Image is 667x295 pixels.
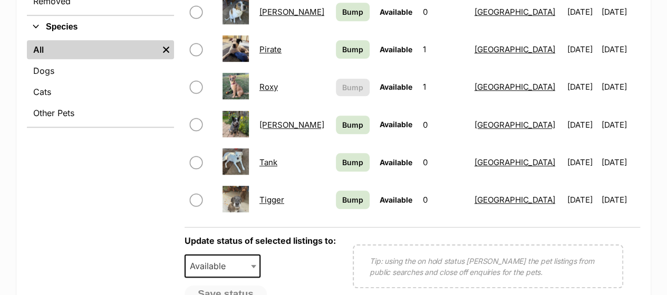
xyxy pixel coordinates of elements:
span: Bump [342,82,363,93]
span: Bump [342,157,363,168]
button: Bump [336,79,370,96]
td: [DATE] [602,69,639,105]
td: [DATE] [563,69,601,105]
a: Other Pets [27,103,174,122]
span: Available [379,120,412,129]
td: [DATE] [563,182,601,218]
a: [PERSON_NAME] [259,7,324,17]
a: [GEOGRAPHIC_DATA] [475,82,555,92]
a: [GEOGRAPHIC_DATA] [475,195,555,205]
span: Available [379,7,412,16]
span: Bump [342,44,363,55]
td: [DATE] [563,107,601,143]
span: Available [186,259,236,273]
a: Roxy [259,82,278,92]
a: Tigger [259,195,284,205]
td: 0 [419,144,469,180]
td: [DATE] [563,144,601,180]
a: [GEOGRAPHIC_DATA] [475,120,555,130]
span: Bump [342,194,363,205]
a: Dogs [27,61,174,80]
td: [DATE] [602,107,639,143]
a: Cats [27,82,174,101]
a: [GEOGRAPHIC_DATA] [475,44,555,54]
td: 0 [419,182,469,218]
div: Species [27,38,174,127]
a: Tank [259,157,277,167]
label: Update status of selected listings to: [185,235,336,246]
span: Available [379,158,412,167]
td: 1 [419,69,469,105]
a: Remove filter [158,40,174,59]
td: [DATE] [602,144,639,180]
td: 1 [419,31,469,68]
td: [DATE] [602,182,639,218]
a: Pirate [259,44,282,54]
button: Species [27,20,174,34]
td: 0 [419,107,469,143]
a: Bump [336,116,370,134]
span: Available [379,45,412,54]
a: Bump [336,153,370,172]
span: Available [185,254,260,278]
td: [DATE] [602,31,639,68]
a: [GEOGRAPHIC_DATA] [475,7,555,17]
a: Bump [336,3,370,21]
td: [DATE] [563,31,601,68]
a: All [27,40,158,59]
span: Bump [342,119,363,130]
a: [PERSON_NAME] [259,120,324,130]
span: Bump [342,6,363,17]
p: Tip: using the on hold status [PERSON_NAME] the pet listings from public searches and close off e... [370,255,606,278]
a: [GEOGRAPHIC_DATA] [475,157,555,167]
span: Available [379,195,412,204]
a: Bump [336,191,370,209]
span: Available [379,82,412,91]
a: Bump [336,40,370,59]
